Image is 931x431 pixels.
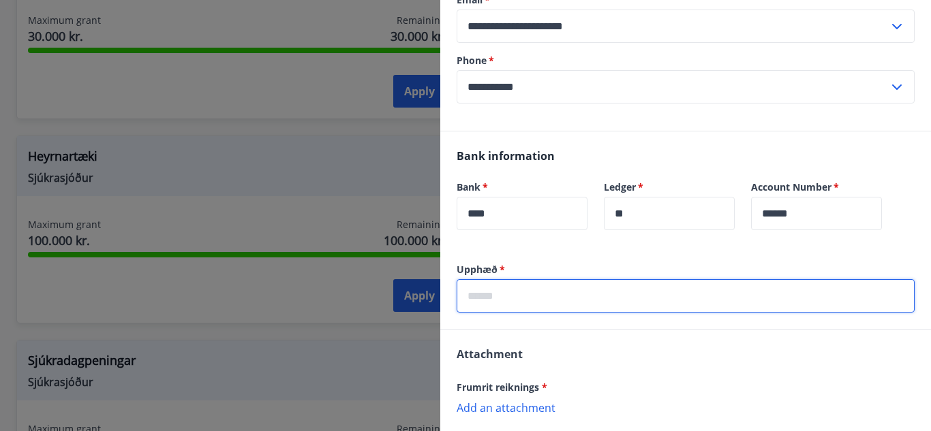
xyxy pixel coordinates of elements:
[457,180,587,194] label: Bank
[457,279,915,313] div: Upphæð
[457,347,523,362] span: Attachment
[457,54,915,67] label: Phone
[751,180,882,194] label: Account Number
[457,400,915,414] p: Add an attachment
[604,180,735,194] label: Ledger
[457,381,547,394] span: Frumrit reiknings
[457,263,915,276] label: Upphæð
[457,148,555,163] span: Bank information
